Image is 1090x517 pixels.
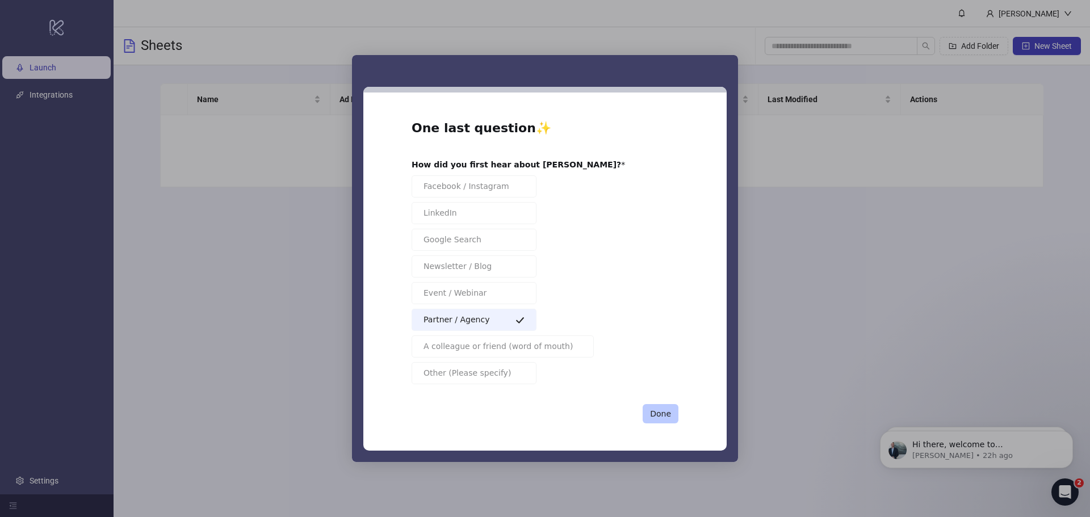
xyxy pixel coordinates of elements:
span: Event / Webinar [424,287,487,299]
span: Other (Please specify) [424,367,511,379]
div: message notification from James, 22h ago. Hi there, welcome to Kitchn.io. I'll reach out via e-ma... [17,24,210,61]
button: Event / Webinar [412,282,536,304]
button: Other (Please specify) [412,362,536,384]
p: Message from James, sent 22h ago [49,44,196,54]
button: Google Search [412,229,536,251]
b: One last question [412,121,536,135]
span: LinkedIn [424,207,457,219]
span: Google Search [424,234,481,246]
span: Partner / Agency [424,314,489,326]
button: LinkedIn [412,202,536,224]
span: A colleague or friend (word of mouth) [424,341,573,352]
img: Profile image for James [26,34,44,52]
span: Facebook / Instagram [424,180,509,192]
button: Done [643,404,678,423]
b: How did you first hear about [PERSON_NAME]? [412,160,621,169]
button: Newsletter / Blog [412,255,536,278]
span: Hi there, welcome to [DOMAIN_NAME]. I'll reach out via e-mail separately, but just wanted you to ... [49,33,195,110]
button: Partner / Agency [412,309,536,331]
span: Newsletter / Blog [424,260,492,272]
h2: ✨ [412,120,678,143]
button: A colleague or friend (word of mouth) [412,335,594,358]
button: Facebook / Instagram [412,175,536,197]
